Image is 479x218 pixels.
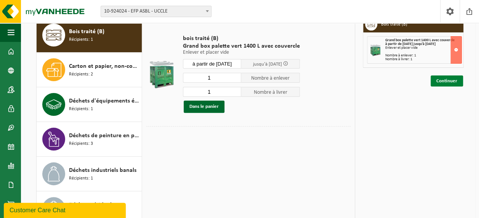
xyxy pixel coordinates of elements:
span: Bois traité (B) [69,27,104,36]
span: Récipients: 1 [69,106,93,113]
span: Carton et papier, non-conditionné (industriel) [69,62,140,71]
button: Déchets d'équipements électriques et électroniques - Sans tubes cathodiques Récipients: 1 [37,87,142,122]
span: Grand box palette vert 1400 L avec couvercle [385,38,455,42]
button: Déchets de peinture en petits emballages Récipients: 3 [37,122,142,157]
span: 10-924024 - EFP ASBL - UCCLE [101,6,211,17]
span: Récipients: 2 [69,71,93,78]
input: Sélectionnez date [183,59,242,69]
h3: Bois traité (B) [381,18,407,30]
span: Déchets résiduels [69,200,114,210]
span: Déchets de peinture en petits emballages [69,131,140,140]
button: Dans le panier [184,101,224,113]
span: Nombre à enlever [241,73,300,83]
strong: à partir de [DATE] jusqu'à [DATE] [385,42,436,46]
iframe: chat widget [4,201,127,218]
span: Déchets d'équipements électriques et électroniques - Sans tubes cathodiques [69,96,140,106]
button: Bois traité (B) Récipients: 1 [37,18,142,53]
span: jusqu'à [DATE] [253,62,282,67]
a: Continuer [431,75,463,87]
div: Enlever et placer vide [385,46,462,50]
span: 10-924024 - EFP ASBL - UCCLE [101,6,211,17]
span: Récipients: 3 [69,140,93,147]
p: Enlever et placer vide [183,50,300,55]
span: Grand box palette vert 1400 L avec couvercle [183,42,300,50]
div: Nombre à enlever: 1 [385,54,462,58]
span: Nombre à livrer [241,87,300,97]
span: Déchets industriels banals [69,166,136,175]
div: Nombre à livrer: 1 [385,58,462,61]
button: Carton et papier, non-conditionné (industriel) Récipients: 2 [37,53,142,87]
button: Déchets industriels banals Récipients: 1 [37,157,142,191]
span: Récipients: 1 [69,36,93,43]
span: bois traité (B) [183,35,300,42]
span: Récipients: 1 [69,175,93,182]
